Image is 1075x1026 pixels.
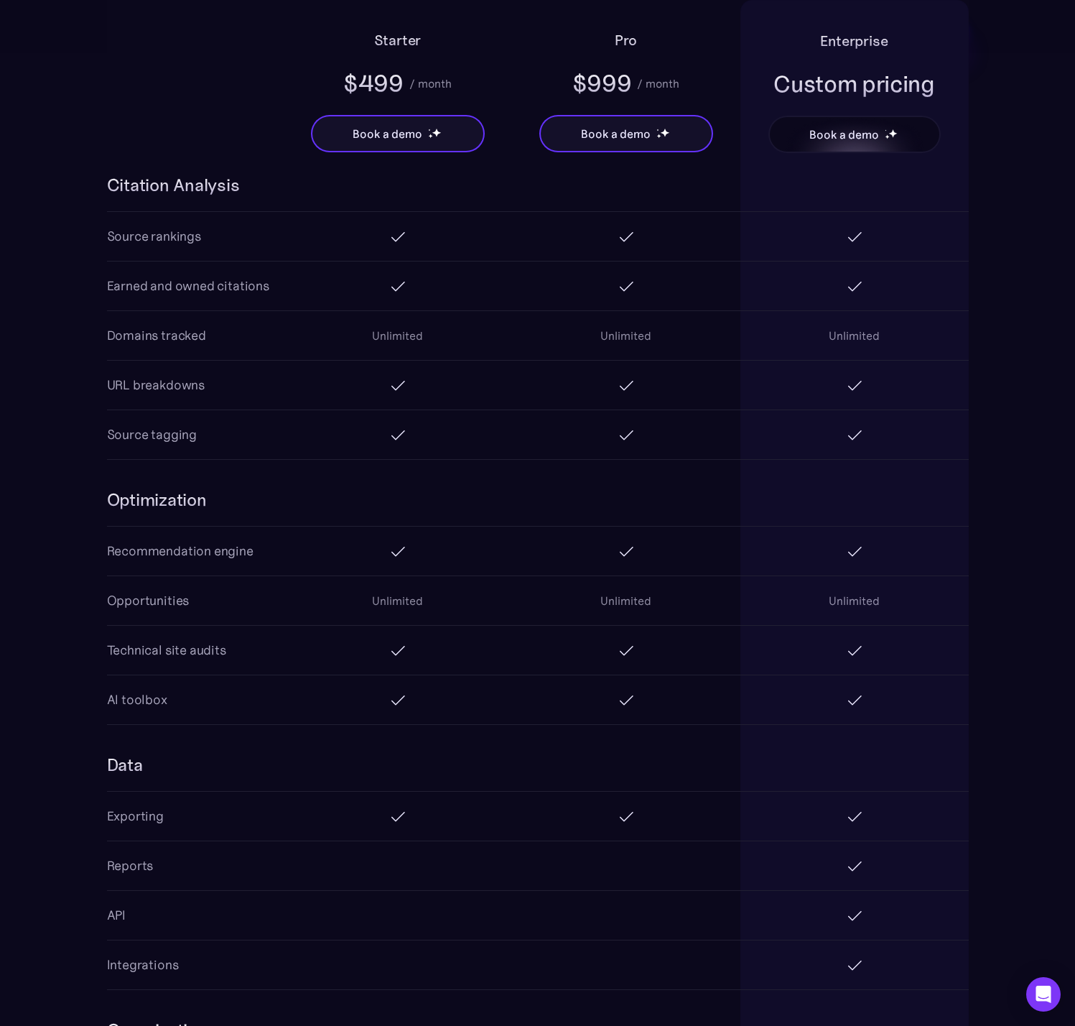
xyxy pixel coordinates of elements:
img: star [432,128,441,137]
h2: Enterprise [820,29,888,52]
h2: Pro [615,29,637,52]
div: Book a demo [581,125,650,142]
a: Book a demostarstarstar [768,116,941,153]
div: Integrations [107,955,179,975]
div: Custom pricing [773,68,935,100]
img: star [656,134,661,139]
div: AI toolbox [107,690,167,710]
div: Unlimited [600,592,651,609]
img: star [885,129,887,131]
div: Source tagging [107,425,197,445]
img: star [428,134,433,139]
h2: Starter [374,29,422,52]
div: $499 [343,68,404,99]
div: Opportunities [107,591,190,611]
div: / month [409,75,452,92]
div: / month [637,75,679,92]
div: Unlimited [829,592,880,609]
div: Book a demo [353,125,422,142]
div: Unlimited [372,592,423,609]
div: Earned and owned citations [107,276,269,296]
div: Unlimited [600,327,651,344]
h3: Data [107,754,143,777]
div: Reports [107,856,154,876]
img: star [656,129,659,131]
div: Technical site audits [107,640,226,660]
h3: Optimization [107,489,207,512]
div: Unlimited [829,327,880,344]
div: Unlimited [372,327,423,344]
div: Book a demo [809,126,878,143]
div: Domains tracked [107,325,206,346]
div: Exporting [107,806,164,826]
div: API [107,905,126,925]
a: Book a demostarstarstar [311,115,485,152]
div: Recommendation engine [107,541,253,561]
img: star [885,134,890,139]
div: Source rankings [107,226,201,246]
img: star [660,128,669,137]
a: Book a demostarstarstar [539,115,713,152]
img: star [428,129,430,131]
img: star [888,129,898,138]
div: Open Intercom Messenger [1026,977,1061,1012]
div: URL breakdowns [107,375,205,395]
h3: Citation Analysis [107,174,240,197]
div: $999 [572,68,632,99]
